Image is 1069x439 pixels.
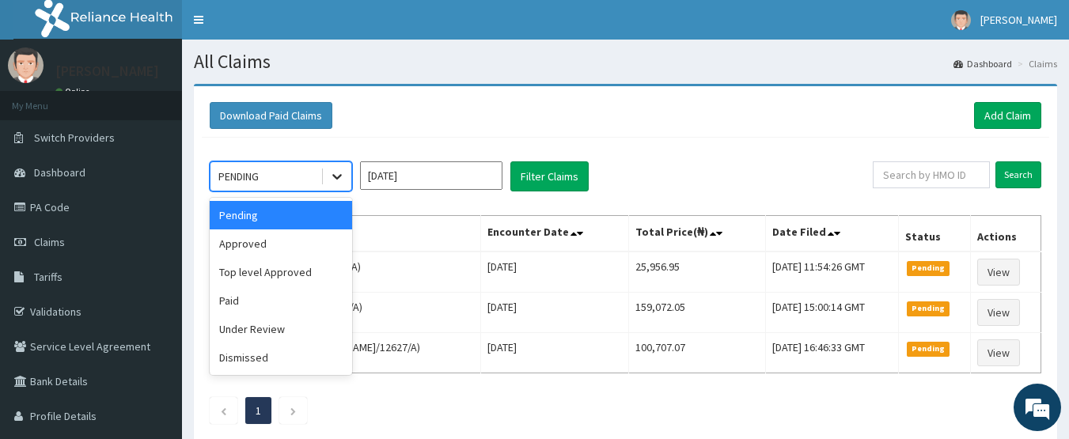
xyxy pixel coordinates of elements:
input: Select Month and Year [360,161,502,190]
div: PENDING [218,168,259,184]
div: Pending [210,201,352,229]
span: Switch Providers [34,131,115,145]
div: Paid [210,286,352,315]
a: Next page [290,403,297,418]
th: Total Price(₦) [628,216,765,252]
p: [PERSON_NAME] [55,64,159,78]
td: [DATE] [480,252,628,293]
div: Approved [210,229,352,258]
th: Date Filed [766,216,898,252]
span: Pending [907,301,950,316]
td: [DATE] 15:00:14 GMT [766,293,898,333]
td: 25,956.95 [628,252,765,293]
a: Online [55,86,93,97]
div: Dismissed [210,343,352,372]
a: View [977,259,1020,286]
td: 100,707.07 [628,333,765,373]
div: Under Review [210,315,352,343]
td: [DATE] 16:46:33 GMT [766,333,898,373]
span: Tariffs [34,270,63,284]
th: Status [898,216,971,252]
button: Filter Claims [510,161,589,191]
th: Encounter Date [480,216,628,252]
th: Actions [971,216,1041,252]
a: Page 1 is your current page [256,403,261,418]
span: [PERSON_NAME] [980,13,1057,27]
td: [DATE] [480,333,628,373]
a: Dashboard [953,57,1012,70]
td: [DATE] [480,293,628,333]
input: Search [995,161,1041,188]
td: [DATE] 11:54:26 GMT [766,252,898,293]
h1: All Claims [194,51,1057,72]
div: Top level Approved [210,258,352,286]
a: View [977,299,1020,326]
img: User Image [8,47,44,83]
span: Pending [907,261,950,275]
img: User Image [951,10,971,30]
span: Pending [907,342,950,356]
input: Search by HMO ID [873,161,990,188]
span: Dashboard [34,165,85,180]
li: Claims [1014,57,1057,70]
td: 159,072.05 [628,293,765,333]
a: View [977,339,1020,366]
button: Download Paid Claims [210,102,332,129]
a: Add Claim [974,102,1041,129]
span: Claims [34,235,65,249]
a: Previous page [220,403,227,418]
